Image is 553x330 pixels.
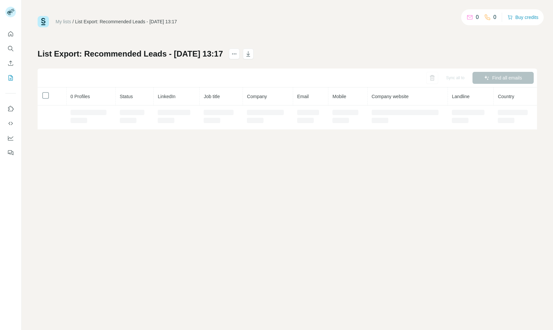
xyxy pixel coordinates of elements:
span: 0 Profiles [71,94,90,99]
button: My lists [5,72,16,84]
span: Company website [372,94,409,99]
button: Search [5,43,16,55]
h1: List Export: Recommended Leads - [DATE] 13:17 [38,49,223,59]
span: Mobile [332,94,346,99]
span: Company [247,94,267,99]
span: LinkedIn [158,94,175,99]
a: My lists [56,19,71,24]
span: Email [297,94,309,99]
button: Use Surfe API [5,117,16,129]
button: actions [229,49,240,59]
img: Surfe Logo [38,16,49,27]
p: 0 [476,13,479,21]
p: 0 [493,13,496,21]
span: Status [120,94,133,99]
span: Country [498,94,514,99]
button: Buy credits [507,13,538,22]
div: List Export: Recommended Leads - [DATE] 13:17 [75,18,177,25]
button: Use Surfe on LinkedIn [5,103,16,115]
span: Job title [204,94,220,99]
button: Enrich CSV [5,57,16,69]
li: / [73,18,74,25]
button: Feedback [5,147,16,159]
span: Landline [452,94,469,99]
button: Dashboard [5,132,16,144]
button: Quick start [5,28,16,40]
